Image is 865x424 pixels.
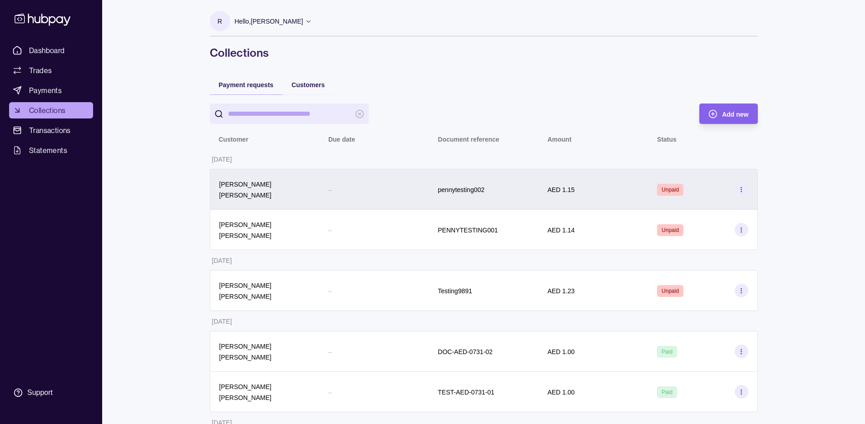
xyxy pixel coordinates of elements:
p: – [328,287,332,295]
span: Unpaid [662,227,679,233]
span: Unpaid [662,187,679,193]
p: Testing9891 [438,287,472,295]
span: Add new [722,111,748,118]
p: [PERSON_NAME] [PERSON_NAME] [219,343,272,361]
p: Customer [219,136,248,143]
a: Transactions [9,122,93,138]
p: AED 1.00 [548,348,575,355]
p: DOC-AED-0731-02 [438,348,493,355]
p: [PERSON_NAME] [PERSON_NAME] [219,221,272,239]
p: [DATE] [212,156,232,163]
p: AED 1.23 [548,287,575,295]
span: Paid [662,389,672,395]
a: Dashboard [9,42,93,59]
p: – [328,389,332,396]
p: Hello, [PERSON_NAME] [235,16,303,26]
a: Payments [9,82,93,99]
p: [PERSON_NAME] [PERSON_NAME] [219,282,272,300]
span: Collections [29,105,65,116]
p: – [328,186,332,193]
p: – [328,227,332,234]
input: search [228,104,351,124]
a: Statements [9,142,93,158]
p: AED 1.15 [548,186,575,193]
a: Trades [9,62,93,79]
div: Support [27,388,53,398]
p: Due date [328,136,355,143]
span: Statements [29,145,67,156]
p: [PERSON_NAME] [PERSON_NAME] [219,383,272,401]
p: [DATE] [212,257,232,264]
h1: Collections [210,45,758,60]
p: pennytesting002 [438,186,484,193]
span: Dashboard [29,45,65,56]
span: Payments [29,85,62,96]
span: Unpaid [662,288,679,294]
p: [PERSON_NAME] [PERSON_NAME] [219,181,272,199]
span: Customers [292,81,325,89]
span: Transactions [29,125,71,136]
a: Collections [9,102,93,118]
p: PENNYTESTING001 [438,227,498,234]
p: Document reference [438,136,499,143]
p: Status [657,136,677,143]
span: Paid [662,349,672,355]
span: Trades [29,65,52,76]
p: TEST-AED-0731-01 [438,389,494,396]
p: AED 1.00 [548,389,575,396]
p: [DATE] [212,318,232,325]
p: Amount [548,136,572,143]
p: AED 1.14 [548,227,575,234]
a: Support [9,383,93,402]
p: R [217,16,222,26]
span: Payment requests [219,81,274,89]
button: Add new [699,104,757,124]
p: – [328,348,332,355]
